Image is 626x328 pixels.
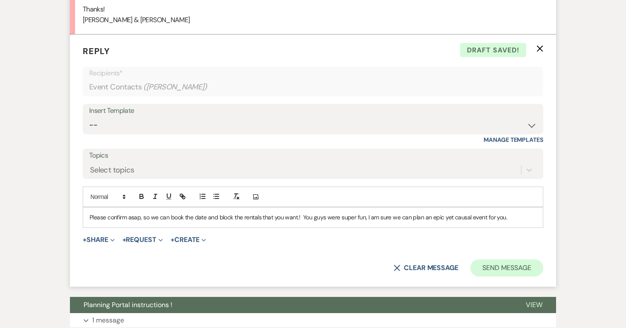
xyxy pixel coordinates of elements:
label: Topics [89,150,537,162]
div: Select topics [90,164,134,176]
button: Create [171,236,206,243]
span: + [171,236,174,243]
button: Share [83,236,115,243]
span: Planning Portal instructions ! [84,300,172,309]
p: Recipients* [89,68,537,79]
span: + [122,236,126,243]
button: Request [122,236,163,243]
button: Planning Portal instructions ! [70,297,512,313]
span: ( [PERSON_NAME] ) [143,81,207,93]
p: 1 message [92,315,124,326]
div: Insert Template [89,105,537,117]
span: Draft saved! [460,43,526,58]
button: Send Message [470,259,543,276]
span: View [526,300,542,309]
button: Clear message [394,265,458,271]
button: View [512,297,556,313]
span: + [83,236,87,243]
div: Event Contacts [89,79,537,95]
p: Please confirm asap, so we can book the date and block the rentals that you want.! You guys were ... [90,213,536,222]
span: Reply [83,46,110,57]
button: 1 message [70,313,556,328]
a: Manage Templates [484,136,543,144]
